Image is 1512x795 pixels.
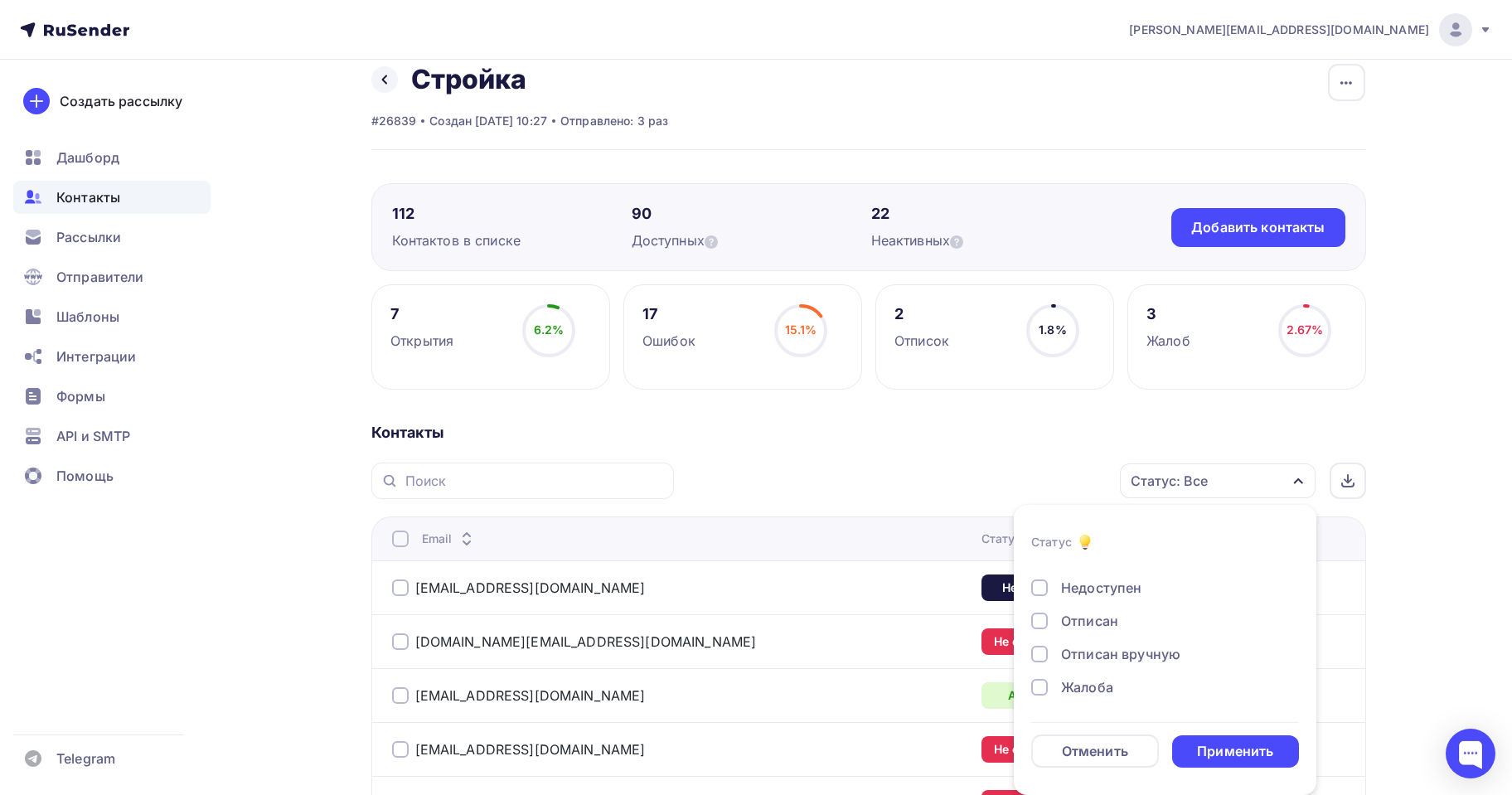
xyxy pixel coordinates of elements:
[871,204,1111,224] div: 22
[560,113,668,129] div: Отправлено: 3 раз
[56,307,119,327] span: Шаблоны
[642,331,695,351] div: Ошибок
[981,682,1094,709] div: Активный
[60,91,182,111] div: Создать рассылку
[1131,471,1208,491] div: Статус: Все
[1191,218,1325,237] div: Добавить контакты
[1062,741,1128,761] div: Отменить
[415,579,646,596] a: [EMAIL_ADDRESS][DOMAIN_NAME]
[981,531,1047,547] div: Статус
[415,633,757,650] a: [DOMAIN_NAME][EMAIL_ADDRESS][DOMAIN_NAME]
[785,322,817,337] span: 15.1%
[371,113,417,129] div: #26839
[422,531,477,547] div: Email
[56,148,119,167] span: Дашборд
[1146,331,1190,351] div: Жалоб
[56,426,130,446] span: API и SMTP
[1119,463,1316,499] button: Статус: Все
[56,227,121,247] span: Рассылки
[411,63,527,96] h2: Стройка
[13,260,211,293] a: Отправители
[1061,578,1141,598] div: Недоступен
[981,574,1094,601] div: Недоступен
[894,331,949,351] div: Отписок
[642,304,695,324] div: 17
[1197,742,1273,761] div: Применить
[13,141,211,174] a: Дашборд
[392,230,632,250] div: Контактов в списке
[981,628,1094,655] div: Не существует
[1061,611,1118,631] div: Отписан
[390,304,453,324] div: 7
[405,472,664,490] input: Поиск
[56,187,120,207] span: Контакты
[371,423,1366,443] div: Контакты
[56,347,136,366] span: Интеграции
[415,741,646,758] a: [EMAIL_ADDRESS][DOMAIN_NAME]
[13,380,211,413] a: Формы
[429,113,547,129] div: Создан [DATE] 10:27
[1039,322,1067,337] span: 1.8%
[56,386,105,406] span: Формы
[981,736,1094,763] div: Не существует
[56,267,144,287] span: Отправители
[534,322,565,337] span: 6.2%
[13,300,211,333] a: Шаблоны
[392,204,632,224] div: 112
[632,204,871,224] div: 90
[1031,534,1072,550] div: Статус
[56,749,115,768] span: Telegram
[871,230,1111,250] div: Неактивных
[1061,677,1113,697] div: Жалоба
[56,466,114,486] span: Помощь
[1287,322,1324,337] span: 2.67%
[1146,304,1190,324] div: 3
[390,331,453,351] div: Открытия
[1014,505,1316,795] ul: Статус: Все
[1061,644,1180,664] div: Отписан вручную
[632,230,871,250] div: Доступных
[13,221,211,254] a: Рассылки
[1129,13,1492,46] a: [PERSON_NAME][EMAIL_ADDRESS][DOMAIN_NAME]
[415,687,646,704] a: [EMAIL_ADDRESS][DOMAIN_NAME]
[894,304,949,324] div: 2
[13,181,211,214] a: Контакты
[1129,22,1429,38] span: [PERSON_NAME][EMAIL_ADDRESS][DOMAIN_NAME]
